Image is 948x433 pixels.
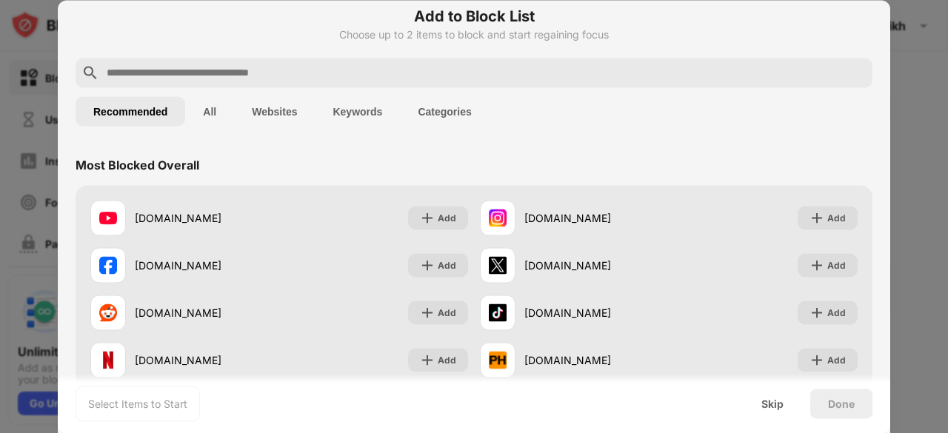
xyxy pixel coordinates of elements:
div: Add [827,258,846,272]
img: search.svg [81,64,99,81]
img: favicons [489,256,507,274]
div: Choose up to 2 items to block and start regaining focus [76,28,872,40]
div: Add [827,305,846,320]
div: Select Items to Start [88,396,187,411]
img: favicons [489,351,507,369]
div: [DOMAIN_NAME] [524,210,669,226]
img: favicons [99,209,117,226]
div: Add [438,258,456,272]
div: [DOMAIN_NAME] [135,352,279,368]
div: Add [827,210,846,225]
img: favicons [99,256,117,274]
div: [DOMAIN_NAME] [135,305,279,320]
div: [DOMAIN_NAME] [135,210,279,226]
img: favicons [489,209,507,226]
div: Done [828,397,855,409]
div: Skip [761,397,784,409]
img: favicons [489,303,507,321]
button: Recommended [76,96,185,126]
button: Keywords [315,96,400,126]
div: Add [827,352,846,367]
img: favicons [99,303,117,321]
div: [DOMAIN_NAME] [524,258,669,273]
button: Websites [234,96,315,126]
div: [DOMAIN_NAME] [524,305,669,320]
div: [DOMAIN_NAME] [135,258,279,273]
img: favicons [99,351,117,369]
h6: Add to Block List [76,4,872,27]
div: Add [438,210,456,225]
button: Categories [400,96,489,126]
div: Most Blocked Overall [76,157,199,172]
button: All [185,96,234,126]
div: Add [438,305,456,320]
div: [DOMAIN_NAME] [524,352,669,368]
div: Add [438,352,456,367]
